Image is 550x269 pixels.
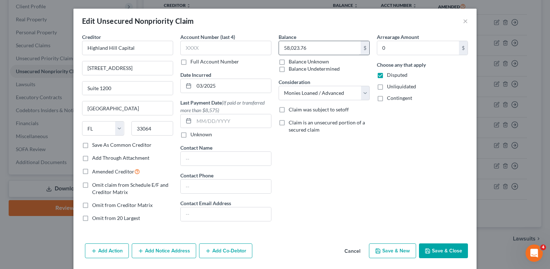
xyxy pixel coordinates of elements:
[180,33,235,41] label: Account Number (last 4)
[180,71,211,79] label: Date Incurred
[194,114,271,128] input: MM/DD/YYYY
[190,58,239,65] label: Full Account Number
[463,17,468,25] button: ×
[289,65,340,72] label: Balance Undetermined
[181,180,271,193] input: --
[92,154,149,162] label: Add Through Attachment
[181,152,271,166] input: --
[82,101,173,115] input: Enter city...
[194,79,271,93] input: MM/DD/YYYY
[377,33,419,41] label: Arrearage Amount
[339,244,366,259] button: Cancel
[369,243,416,259] button: Save & New
[199,243,252,259] button: Add Co-Debtor
[180,144,212,151] label: Contact Name
[289,119,365,133] span: Claim is an unsecured portion of a secured claim
[180,172,213,179] label: Contact Phone
[387,83,416,89] span: Unliquidated
[132,243,196,259] button: Add Notice Address
[180,99,271,114] label: Last Payment Date
[387,72,407,78] span: Disputed
[92,215,140,221] span: Omit from 20 Largest
[540,244,546,250] span: 4
[289,106,349,113] span: Claim was subject to setoff
[82,34,101,40] span: Creditor
[526,244,543,262] iframe: Intercom live chat
[92,182,168,195] span: Omit claim from Schedule E/F and Creditor Matrix
[82,16,194,26] div: Edit Unsecured Nonpriority Claim
[387,95,412,101] span: Contingent
[180,41,271,55] input: XXXX
[459,41,468,55] div: $
[82,81,173,95] input: Apt, Suite, etc...
[180,199,231,207] label: Contact Email Address
[82,41,173,55] input: Search creditor by name...
[85,243,129,259] button: Add Action
[131,121,173,136] input: Enter zip...
[92,141,152,149] label: Save As Common Creditor
[92,168,134,175] span: Amended Creditor
[279,78,310,86] label: Consideration
[181,207,271,221] input: --
[82,61,173,75] input: Enter address...
[377,61,426,69] label: Choose any that apply
[279,41,361,55] input: 0.00
[279,33,296,41] label: Balance
[361,41,369,55] div: $
[92,202,153,208] span: Omit from Creditor Matrix
[190,131,212,138] label: Unknown
[180,100,265,113] span: (If paid or transferred more than $8,575)
[289,58,329,65] label: Balance Unknown
[419,243,468,259] button: Save & Close
[377,41,459,55] input: 0.00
